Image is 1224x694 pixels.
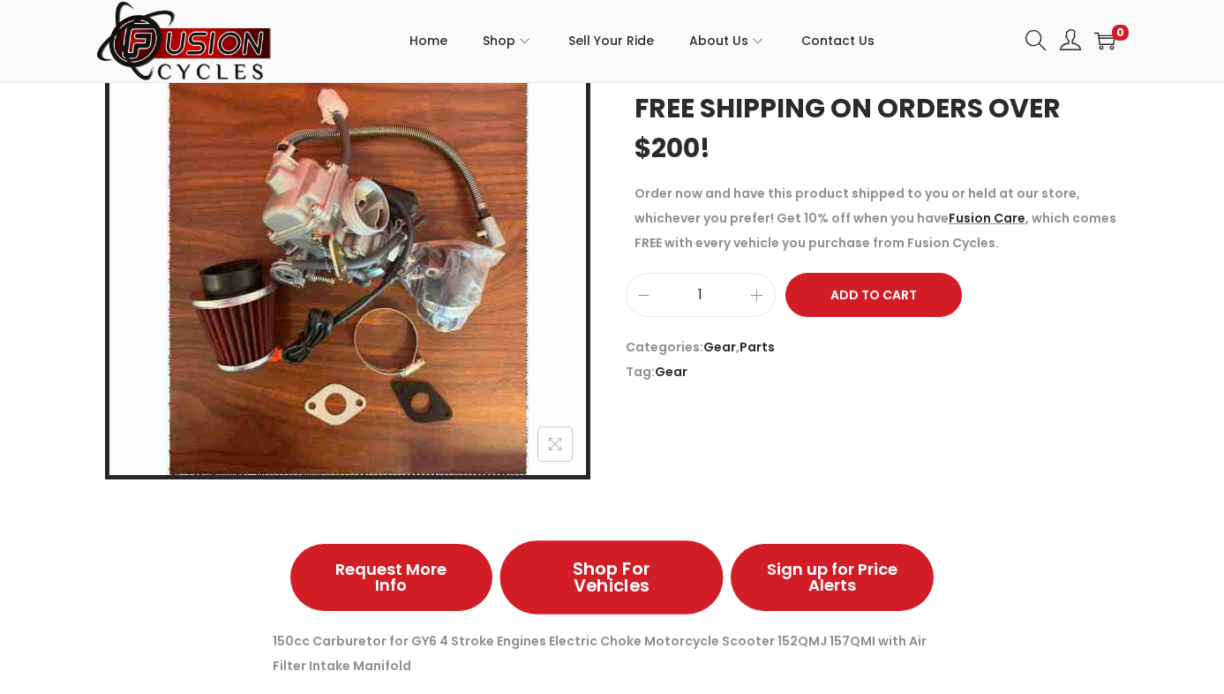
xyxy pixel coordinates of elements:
[290,544,493,611] a: Request More Info
[568,19,654,63] span: Sell Your Ride
[731,544,934,611] a: Sign up for Price Alerts
[539,560,685,595] span: Shop For Vehicles
[500,540,724,615] a: Shop For Vehicles
[626,335,1129,359] span: Categories: ,
[785,273,962,317] button: Add to Cart
[409,1,447,80] a: Home
[409,19,447,63] span: Home
[627,283,775,307] input: Product quantity
[740,338,775,356] a: Parts
[626,359,1129,384] span: Tag:
[689,19,748,63] span: About Us
[949,209,1025,227] a: Fusion Care
[568,1,654,80] a: Sell Your Ride
[483,1,533,80] a: Shop
[766,562,898,593] span: Sign up for Price Alerts
[801,19,875,63] span: Contact Us
[801,1,875,80] a: Contact Us
[326,562,458,593] span: Request More Info
[635,181,1120,255] p: Order now and have this product shipped to you or held at our store, whichever you prefer! Get 10...
[703,338,736,356] a: Gear
[635,88,1120,168] h3: FREE SHIPPING ON ORDERS OVER $200!
[655,363,687,381] a: Gear
[1094,30,1115,51] a: 0
[273,629,952,678] p: 150cc Carburetor for GY6 4 Stroke Engines Electric Choke Motorcycle Scooter 152QMJ 157QMI with Ai...
[483,19,515,63] span: Shop
[689,1,766,80] a: About Us
[273,1,1012,80] nav: Primary navigation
